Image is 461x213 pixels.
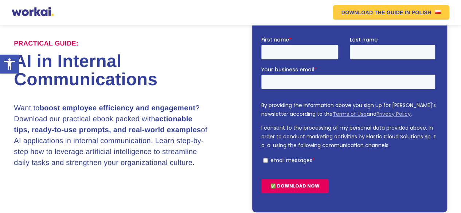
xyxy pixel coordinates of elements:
[333,5,450,20] a: DOWNLOAD THE GUIDEIN POLISHUS flag
[435,10,441,14] img: US flag
[341,10,403,15] em: DOWNLOAD THE GUIDE
[40,104,195,112] strong: boost employee efficiency and engagement
[14,103,209,168] h3: Want to ? Download our practical ebook packed with of AI applications in internal communication. ...
[261,36,438,199] iframe: Form 0
[14,40,78,48] label: Practical Guide:
[14,52,230,89] h1: AI in Internal Communications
